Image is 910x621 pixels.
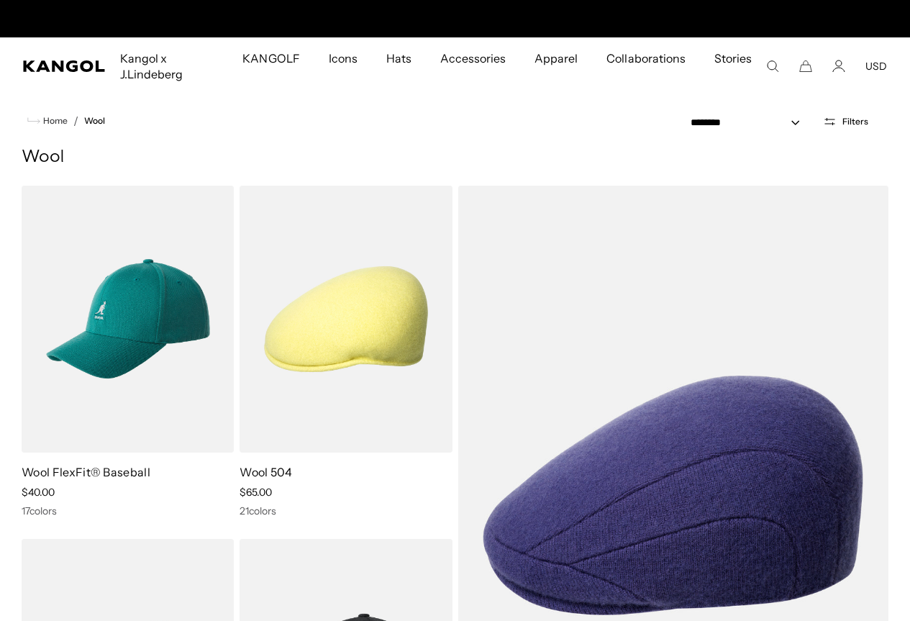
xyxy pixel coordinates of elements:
a: KANGOLF [228,37,314,79]
a: Hats [372,37,426,79]
div: 21 colors [240,504,452,517]
img: Wool 504 [240,186,452,453]
span: Apparel [534,37,578,79]
button: USD [865,60,887,73]
a: Stories [700,37,766,95]
span: $40.00 [22,486,55,499]
span: Accessories [440,37,506,79]
span: Icons [329,37,358,79]
slideshow-component: Announcement bar [307,7,604,30]
span: Kangol x J.Lindeberg [120,37,214,95]
span: Collaborations [606,37,685,79]
h1: Wool [22,147,888,168]
button: Cart [799,60,812,73]
a: Wool FlexFit® Baseball [22,465,150,479]
a: Collaborations [592,37,699,79]
span: Home [40,116,68,126]
a: Home [27,114,68,127]
a: Account [832,60,845,73]
span: Hats [386,37,411,79]
button: Open filters [814,115,877,128]
select: Sort by: Featured [685,115,814,130]
a: Wool [84,116,105,126]
span: Filters [842,117,868,127]
a: Kangol x J.Lindeberg [106,37,228,95]
a: Wool 504 [240,465,293,479]
span: Stories [714,37,752,95]
a: Apparel [520,37,592,79]
span: $65.00 [240,486,272,499]
a: Icons [314,37,372,79]
a: Accessories [426,37,520,79]
a: Kangol [23,60,106,72]
div: Announcement [307,7,604,30]
img: Wool FlexFit® Baseball [22,186,234,453]
summary: Search here [766,60,779,73]
li: / [68,112,78,130]
div: 17 colors [22,504,234,517]
div: 1 of 2 [307,7,604,30]
span: KANGOLF [242,37,299,79]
